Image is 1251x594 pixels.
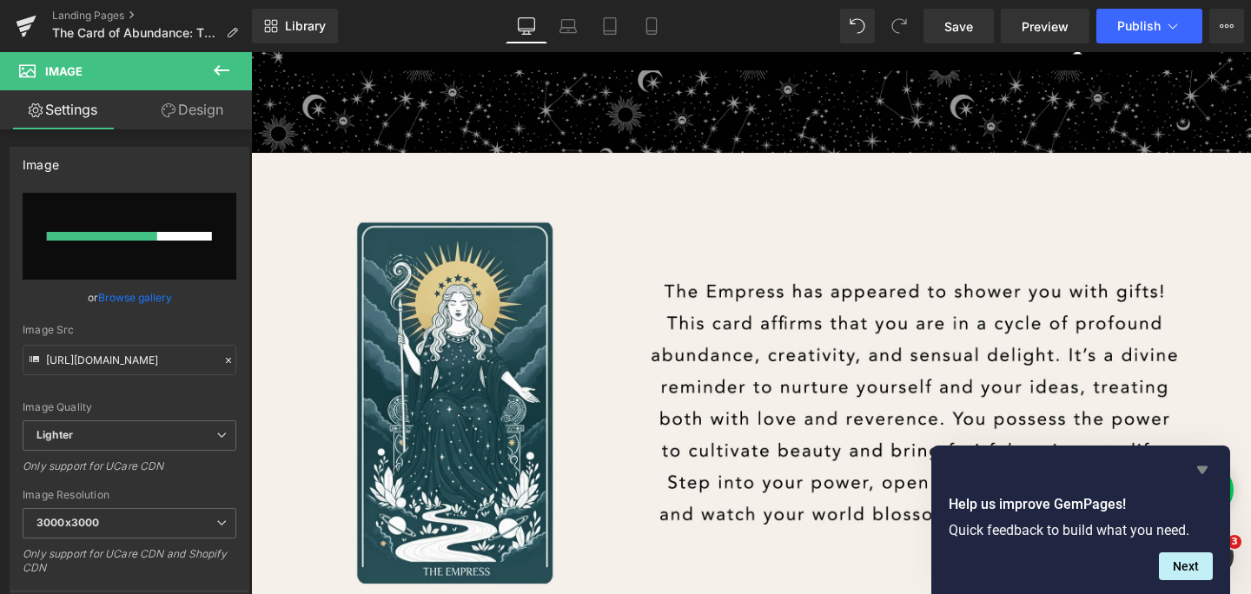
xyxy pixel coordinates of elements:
a: Laptop [547,9,589,43]
a: New Library [252,9,338,43]
a: Tablet [589,9,631,43]
span: The Card of Abundance: The Empress [52,26,219,40]
b: Lighter [36,428,73,441]
p: Quick feedback to build what you need. [949,522,1213,538]
div: or [23,288,236,307]
input: Link [23,345,236,375]
span: Library [285,18,326,34]
span: Save [944,17,973,36]
div: Help us improve GemPages! [949,459,1213,580]
b: 3000x3000 [36,516,99,529]
div: Image Resolution [23,489,236,501]
div: Image Quality [23,401,236,413]
div: Image Src [23,324,236,336]
div: Image [23,148,59,172]
span: Image [45,64,83,78]
a: Mobile [631,9,672,43]
a: Preview [1001,9,1089,43]
a: Browse gallery [98,282,172,313]
span: 3 [1228,535,1241,549]
button: Hide survey [1192,459,1213,480]
h2: Help us improve GemPages! [949,494,1213,515]
a: Design [129,90,255,129]
div: Only support for UCare CDN and Shopify CDN [23,547,236,586]
button: Next question [1159,552,1213,580]
a: Landing Pages [52,9,252,23]
div: Only support for UCare CDN [23,459,236,485]
button: Publish [1096,9,1202,43]
span: Publish [1117,19,1161,33]
a: Desktop [506,9,547,43]
button: Undo [840,9,875,43]
button: More [1209,9,1244,43]
button: Redo [882,9,917,43]
span: Preview [1022,17,1069,36]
